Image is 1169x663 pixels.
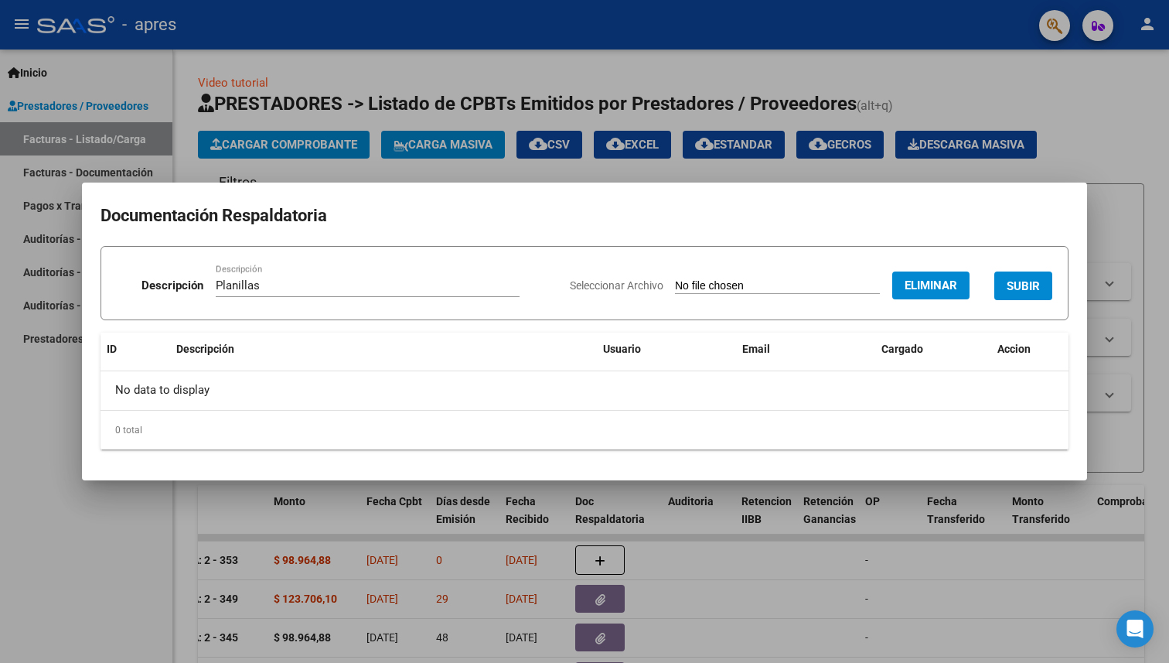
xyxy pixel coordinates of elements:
[881,343,923,355] span: Cargado
[101,411,1068,449] div: 0 total
[994,272,1052,300] button: SUBIR
[170,333,597,366] datatable-header-cell: Descripción
[101,371,1068,410] div: No data to display
[570,279,663,292] span: Seleccionar Archivo
[141,277,203,295] p: Descripción
[101,333,170,366] datatable-header-cell: ID
[875,333,991,366] datatable-header-cell: Cargado
[603,343,641,355] span: Usuario
[1116,610,1154,648] div: Open Intercom Messenger
[997,343,1031,355] span: Accion
[736,333,875,366] datatable-header-cell: Email
[991,333,1068,366] datatable-header-cell: Accion
[905,279,957,292] span: Eliminar
[1007,279,1040,293] span: SUBIR
[101,201,1068,231] h2: Documentación Respaldatoria
[597,333,736,366] datatable-header-cell: Usuario
[176,343,234,355] span: Descripción
[892,272,970,299] button: Eliminar
[107,343,117,355] span: ID
[742,343,770,355] span: Email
